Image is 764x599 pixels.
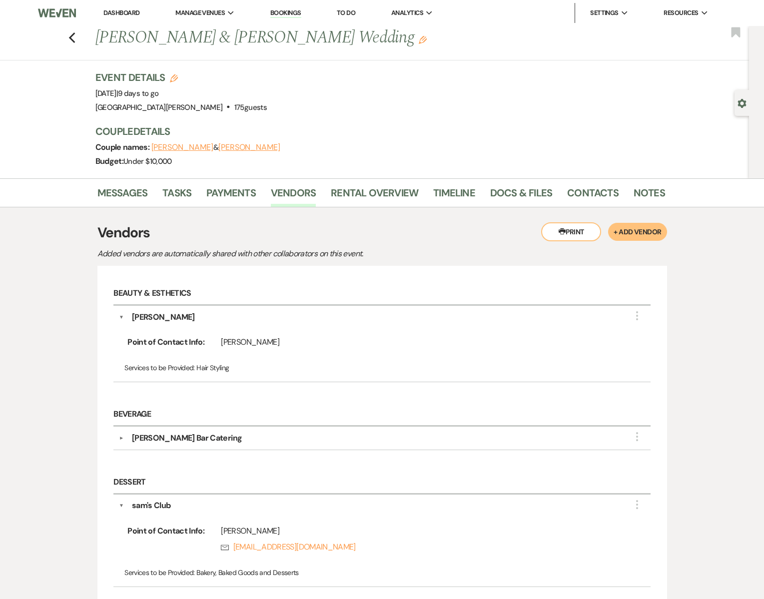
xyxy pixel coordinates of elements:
[541,222,601,241] button: Print
[116,88,159,98] span: |
[103,8,139,17] a: Dashboard
[151,143,213,151] button: [PERSON_NAME]
[419,35,427,44] button: Edit
[124,363,195,372] span: Services to be Provided:
[271,185,316,207] a: Vendors
[331,185,418,207] a: Rental Overview
[590,8,619,18] span: Settings
[124,362,640,373] p: Hair Styling
[124,336,204,352] span: Point of Contact Info:
[337,8,355,17] a: To Do
[123,156,172,166] span: Under $10,000
[95,88,159,98] span: [DATE]
[634,185,665,207] a: Notes
[113,471,650,495] h6: Dessert
[175,8,225,18] span: Manage Venues
[95,26,543,50] h1: [PERSON_NAME] & [PERSON_NAME] Wedding
[132,432,242,444] div: [PERSON_NAME] Bar Catering
[234,102,267,112] span: 175 guests
[270,8,301,18] a: Bookings
[97,222,667,243] h3: Vendors
[221,541,619,553] a: [EMAIL_ADDRESS][DOMAIN_NAME]
[113,282,650,306] h6: Beauty & Esthetics
[95,124,655,138] h3: Couple Details
[97,185,148,207] a: Messages
[490,185,552,207] a: Docs & Files
[218,143,280,151] button: [PERSON_NAME]
[433,185,475,207] a: Timeline
[95,102,223,112] span: [GEOGRAPHIC_DATA][PERSON_NAME]
[124,567,640,578] p: Bakery, Baked Goods and Desserts
[391,8,423,18] span: Analytics
[113,403,650,427] h6: Beverage
[95,142,151,152] span: Couple names:
[221,525,619,537] div: [PERSON_NAME]
[664,8,698,18] span: Resources
[151,142,280,152] span: &
[115,436,127,441] button: ▼
[221,336,619,348] div: [PERSON_NAME]
[95,156,124,166] span: Budget:
[608,223,667,241] button: + Add Vendor
[97,247,447,260] p: Added vendors are automatically shared with other collaborators on this event.
[119,500,124,512] button: ▼
[119,311,124,323] button: ▼
[206,185,256,207] a: Payments
[567,185,619,207] a: Contacts
[124,568,195,577] span: Services to be Provided:
[38,2,75,23] img: Weven Logo
[162,185,191,207] a: Tasks
[95,70,267,84] h3: Event Details
[118,88,158,98] span: 9 days to go
[132,500,171,512] div: sam's Club
[738,98,747,107] button: Open lead details
[132,311,195,323] div: [PERSON_NAME]
[124,525,204,557] span: Point of Contact Info:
